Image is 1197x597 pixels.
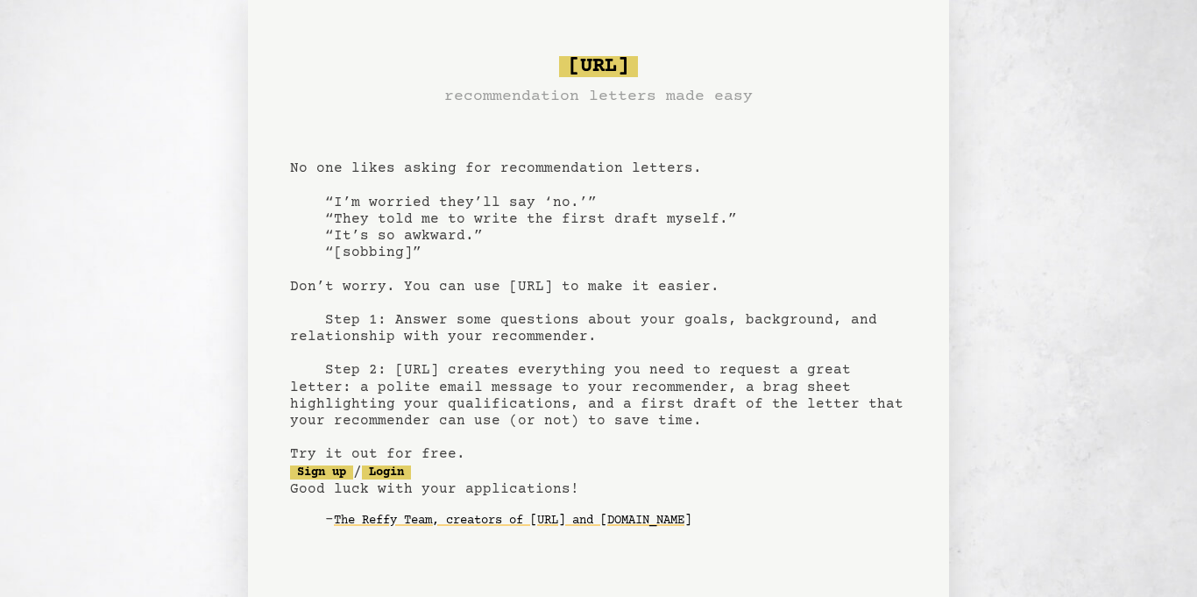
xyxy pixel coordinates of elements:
a: Sign up [290,466,353,480]
div: - [325,512,907,529]
a: The Reffy Team, creators of [URL] and [DOMAIN_NAME] [334,507,691,535]
h3: recommendation letters made easy [444,84,753,109]
pre: No one likes asking for recommendation letters. “I’m worried they’ll say ‘no.’” “They told me to ... [290,49,907,563]
span: [URL] [559,56,638,77]
a: Login [362,466,411,480]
